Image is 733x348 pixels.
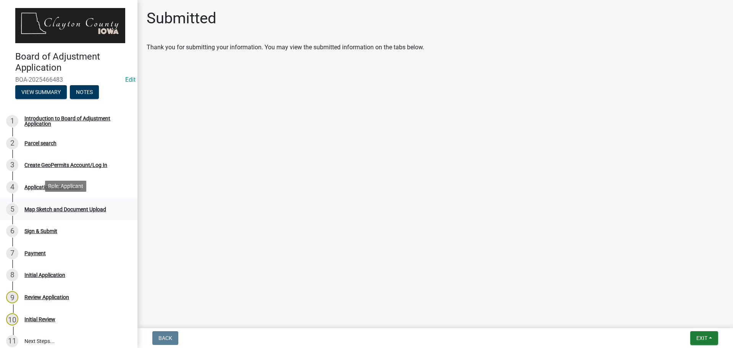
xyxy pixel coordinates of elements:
[696,335,707,341] span: Exit
[15,51,131,73] h4: Board of Adjustment Application
[24,317,55,322] div: Initial Review
[24,162,107,168] div: Create GeoPermits Account/Log In
[70,90,99,96] wm-modal-confirm: Notes
[24,116,125,126] div: Introduction to Board of Adjustment Application
[15,8,125,43] img: Clayton County, Iowa
[15,76,122,83] span: BOA-2025466483
[6,269,18,281] div: 8
[6,159,18,171] div: 3
[24,185,81,190] div: Application Information
[6,115,18,127] div: 1
[6,291,18,303] div: 9
[125,76,136,83] a: Edit
[147,43,724,52] div: Thank you for submitting your information. You may view the submitted information on the tabs below.
[24,228,57,234] div: Sign & Submit
[70,85,99,99] button: Notes
[15,85,67,99] button: View Summary
[6,225,18,237] div: 6
[147,9,216,28] h1: Submitted
[6,247,18,259] div: 7
[24,272,65,278] div: Initial Application
[125,76,136,83] wm-modal-confirm: Edit Application Number
[24,295,69,300] div: Review Application
[6,313,18,325] div: 10
[690,331,718,345] button: Exit
[6,203,18,215] div: 5
[24,141,57,146] div: Parcel search
[6,335,18,347] div: 11
[15,90,67,96] wm-modal-confirm: Summary
[152,331,178,345] button: Back
[24,207,106,212] div: Map Sketch and Document Upload
[6,181,18,193] div: 4
[45,181,86,192] div: Role: Applicant
[6,137,18,149] div: 2
[24,251,46,256] div: Payment
[158,335,172,341] span: Back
